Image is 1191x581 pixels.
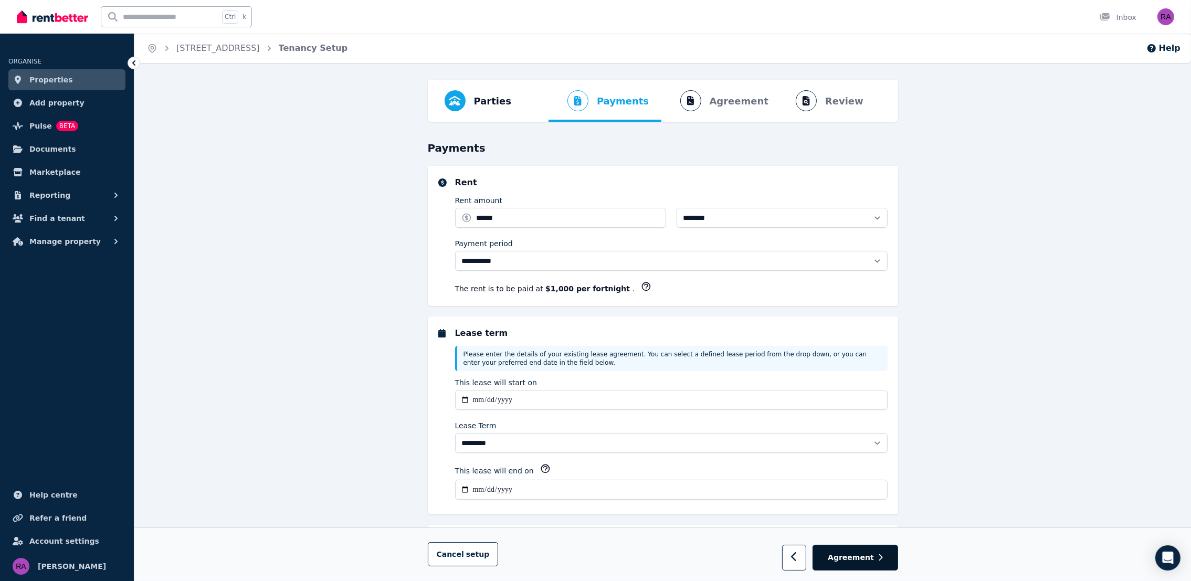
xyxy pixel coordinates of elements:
[29,535,99,547] span: Account settings
[176,43,260,53] a: [STREET_ADDRESS]
[8,139,125,160] a: Documents
[466,550,490,560] span: setup
[455,327,888,340] h5: Lease term
[455,420,497,431] label: Lease Term
[455,283,635,294] p: The rent is to be paid at .
[8,231,125,252] button: Manage property
[8,58,41,65] span: ORGANISE
[17,9,88,25] img: RentBetter
[8,185,125,206] button: Reporting
[428,141,898,155] h3: Payments
[29,97,85,109] span: Add property
[29,189,70,202] span: Reporting
[1100,12,1136,23] div: Inbox
[222,10,238,24] span: Ctrl
[29,143,76,155] span: Documents
[710,94,769,109] span: Agreement
[813,545,898,571] button: Agreement
[455,195,503,206] label: Rent amount
[428,543,499,567] button: Cancelsetup
[1146,42,1181,55] button: Help
[29,120,52,132] span: Pulse
[134,34,360,63] nav: Breadcrumb
[545,284,633,293] b: $1,000 per fortnight
[463,351,867,366] span: Please enter the details of your existing lease agreement. You can select a defined lease period ...
[455,466,534,476] label: This lease will end on
[436,80,520,122] button: Parties
[8,208,125,229] button: Find a tenant
[8,92,125,113] a: Add property
[428,80,898,122] nav: Progress
[8,484,125,505] a: Help centre
[38,560,106,573] span: [PERSON_NAME]
[1157,8,1174,25] img: Rochelle S. A.
[8,508,125,529] a: Refer a friend
[8,115,125,136] a: PulseBETA
[455,377,537,388] label: This lease will start on
[661,80,777,122] button: Agreement
[29,235,101,248] span: Manage property
[29,512,87,524] span: Refer a friend
[455,238,513,249] label: Payment period
[474,94,511,109] span: Parties
[29,73,73,86] span: Properties
[56,121,78,131] span: BETA
[29,166,80,178] span: Marketplace
[29,489,78,501] span: Help centre
[279,42,348,55] span: Tenancy Setup
[1155,545,1181,571] div: Open Intercom Messenger
[13,558,29,575] img: Rochelle S. A.
[243,13,246,21] span: k
[455,176,888,189] h5: Rent
[8,69,125,90] a: Properties
[828,553,874,563] span: Agreement
[8,531,125,552] a: Account settings
[29,212,85,225] span: Find a tenant
[437,551,490,559] span: Cancel
[8,162,125,183] a: Marketplace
